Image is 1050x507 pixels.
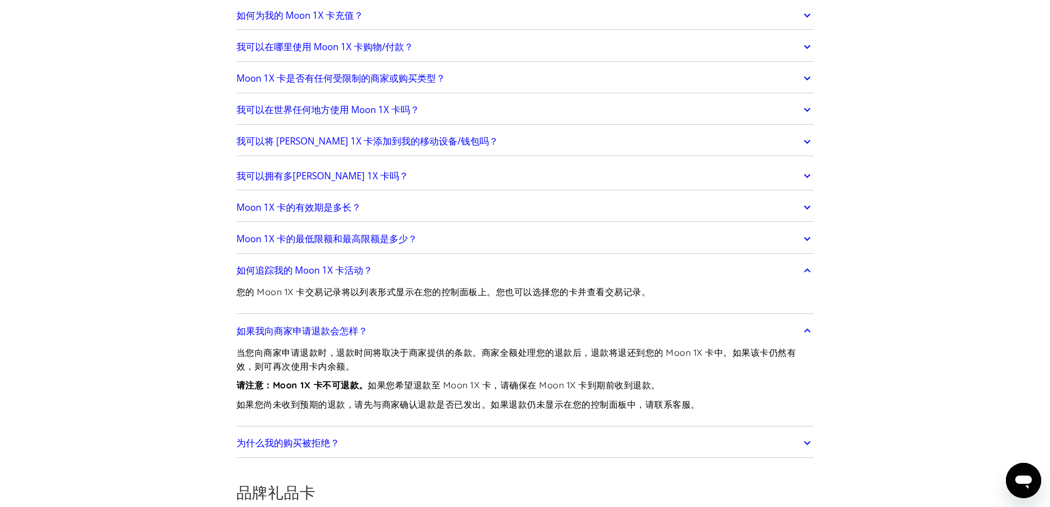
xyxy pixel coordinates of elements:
[236,169,408,182] font: 我可以拥有多[PERSON_NAME] 1X 卡吗？
[236,67,814,90] a: Moon 1X 卡是否有任何受限制的商家或购买类型？
[236,103,419,116] font: 我可以在世界任何地方使用 Moon 1X 卡吗？
[236,4,814,27] a: 如何为我的 Moon 1X 卡充值？
[236,399,700,410] font: 如果您尚未收到预期的退款，请先与商家确认退款是否已发出。如果退款仍未显示在您的控制面板中，请联系客服。
[236,380,368,391] font: 请注意：Moon 1X 卡不可退款。
[236,436,340,449] font: 为什么我的购买被拒绝？
[236,130,814,153] a: 我可以将 [PERSON_NAME] 1X 卡添加到我的移动设备/钱包吗？
[236,264,373,276] font: 如何追踪我的 Moon 1X 卡活动？
[236,201,361,214] font: Moon 1X 卡的有效期是多长？
[236,483,316,502] font: 品牌礼品卡
[236,98,814,121] a: 我可以在世界任何地方使用 Moon 1X 卡吗？
[236,40,413,53] font: 我可以在哪里使用 Moon 1X 卡购物/付款？
[236,286,651,297] font: 您的 Moon 1X 卡交易记录将以列表形式显示在您的控制面板上。您也可以选择您的卡并查看交易记录。
[236,9,363,22] font: 如何为我的 Moon 1X 卡充值？
[1006,463,1041,498] iframe: 启动消息传送窗口的按钮
[236,259,814,282] a: 如何追踪我的 Moon 1X 卡活动？
[368,380,660,391] font: 如果您希望退款至 Moon 1X 卡，请确保在 Moon 1X 卡到期前收到退款。
[236,431,814,455] a: 为什么我的购买被拒绝？
[236,227,814,250] a: Moon 1X 卡的最低限额和最高限额是多少？
[236,319,814,343] a: 如果我向商家申请退款会怎样？
[236,164,814,188] a: 我可以拥有多[PERSON_NAME] 1X 卡吗？
[236,35,814,58] a: 我可以在哪里使用 Moon 1X 卡购物/付款？
[236,324,368,337] font: 如果我向商家申请退款会怎样？
[236,72,445,84] font: Moon 1X 卡是否有任何受限制的商家或购买类型？
[236,135,498,147] font: 我可以将 [PERSON_NAME] 1X 卡添加到我的移动设备/钱包吗？
[236,232,417,245] font: Moon 1X 卡的最低限额和最高限额是多少？
[236,196,814,219] a: Moon 1X 卡的有效期是多长？
[236,347,796,372] font: 当您向商家申请退款时，退款时间将取决于商家提供的条款。商家全额处理您的退款后，退款将退还到您的 Moon 1X 卡中。如果该卡仍然有效，则可再次使用卡内余额。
